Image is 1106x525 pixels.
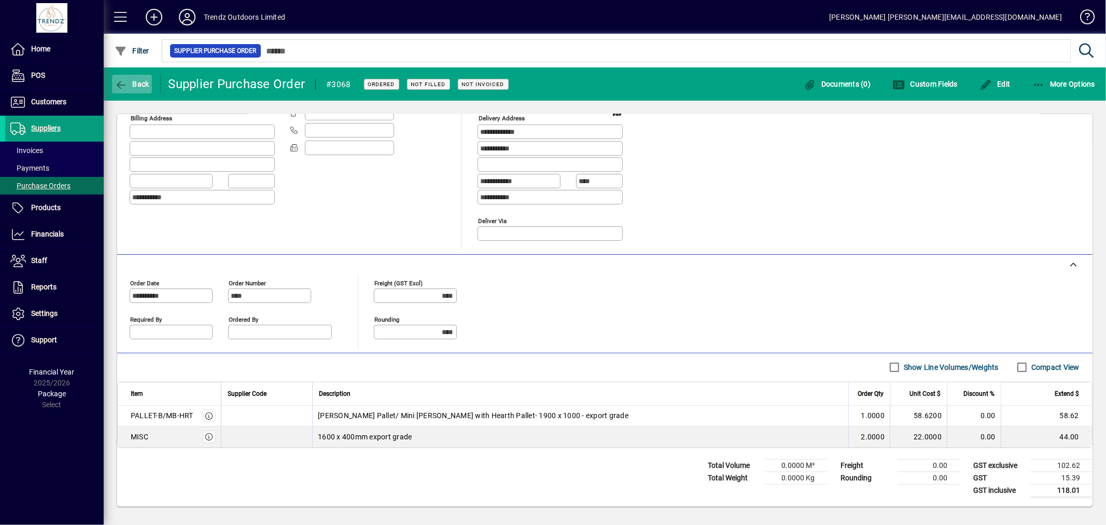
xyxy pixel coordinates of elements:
[374,279,423,286] mat-label: Freight (GST excl)
[131,432,148,442] div: MISC
[5,63,104,89] a: POS
[1055,388,1079,399] span: Extend $
[848,426,890,447] td: 2.0000
[5,36,104,62] a: Home
[801,75,874,93] button: Documents (0)
[31,283,57,291] span: Reports
[115,80,149,88] span: Back
[1030,484,1093,497] td: 118.01
[38,390,66,398] span: Package
[1030,459,1093,472] td: 102.62
[229,315,258,323] mat-label: Ordered by
[804,80,871,88] span: Documents (0)
[5,222,104,247] a: Financials
[368,81,395,88] span: Ordered
[1001,426,1092,447] td: 44.00
[112,42,152,60] button: Filter
[31,336,57,344] span: Support
[947,426,1001,447] td: 0.00
[5,89,104,115] a: Customers
[31,45,50,53] span: Home
[977,75,1013,93] button: Edit
[228,388,267,399] span: Supplier Code
[902,362,999,372] label: Show Line Volumes/Weights
[10,182,71,190] span: Purchase Orders
[890,75,960,93] button: Custom Fields
[765,459,827,472] td: 0.0000 M³
[174,46,257,56] span: Supplier Purchase Order
[890,406,947,426] td: 58.6200
[1032,80,1096,88] span: More Options
[1030,472,1093,484] td: 15.39
[31,124,61,132] span: Suppliers
[478,217,507,224] mat-label: Deliver via
[319,388,351,399] span: Description
[31,256,47,265] span: Staff
[947,406,1001,426] td: 0.00
[5,177,104,195] a: Purchase Orders
[890,426,947,447] td: 22.0000
[835,472,898,484] td: Rounding
[1001,406,1092,426] td: 58.62
[411,81,446,88] span: Not Filled
[1029,362,1080,372] label: Compact View
[963,388,995,399] span: Discount %
[968,484,1030,497] td: GST inclusive
[131,410,193,421] div: PALLET-B/MB-HRT
[374,315,399,323] mat-label: Rounding
[318,432,412,442] span: 1600 x 400mm export grade
[909,388,941,399] span: Unit Cost $
[318,410,628,421] span: [PERSON_NAME] Pallet/ Mini [PERSON_NAME] with Hearth Pallet- 1900 x 1000 - export grade
[829,9,1062,25] div: [PERSON_NAME] [PERSON_NAME][EMAIL_ADDRESS][DOMAIN_NAME]
[31,98,66,106] span: Customers
[169,76,305,92] div: Supplier Purchase Order
[835,459,898,472] td: Freight
[31,71,45,79] span: POS
[1072,2,1093,36] a: Knowledge Base
[130,315,162,323] mat-label: Required by
[5,159,104,177] a: Payments
[326,76,351,93] div: #3068
[898,472,960,484] td: 0.00
[31,203,61,212] span: Products
[10,164,49,172] span: Payments
[968,472,1030,484] td: GST
[104,75,161,93] app-page-header-button: Back
[979,80,1011,88] span: Edit
[609,104,625,120] a: View on map
[30,368,75,376] span: Financial Year
[858,388,884,399] span: Order Qty
[848,406,890,426] td: 1.0000
[137,8,171,26] button: Add
[130,279,159,286] mat-label: Order date
[10,146,43,155] span: Invoices
[968,459,1030,472] td: GST exclusive
[5,327,104,353] a: Support
[204,9,285,25] div: Trendz Outdoors Limited
[131,388,143,399] span: Item
[5,248,104,274] a: Staff
[765,472,827,484] td: 0.0000 Kg
[5,142,104,159] a: Invoices
[5,301,104,327] a: Settings
[229,279,266,286] mat-label: Order number
[703,472,765,484] td: Total Weight
[898,459,960,472] td: 0.00
[703,459,765,472] td: Total Volume
[462,81,505,88] span: Not Invoiced
[5,195,104,221] a: Products
[5,274,104,300] a: Reports
[112,75,152,93] button: Back
[892,80,958,88] span: Custom Fields
[115,47,149,55] span: Filter
[31,309,58,317] span: Settings
[1030,75,1098,93] button: More Options
[31,230,64,238] span: Financials
[171,8,204,26] button: Profile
